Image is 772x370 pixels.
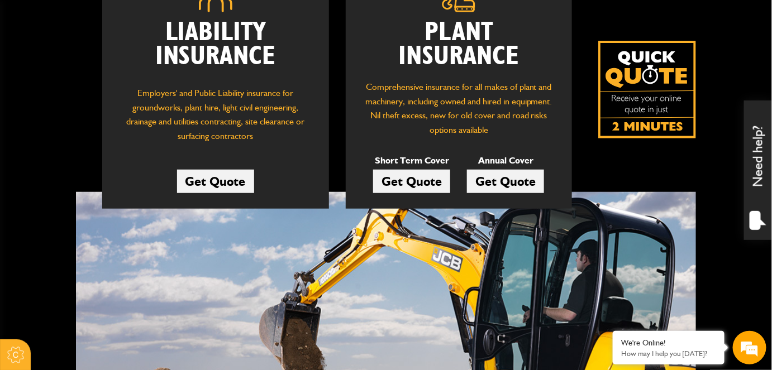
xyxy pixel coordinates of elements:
img: Quick Quote [598,41,696,138]
h2: Plant Insurance [363,21,556,69]
a: Get your insurance quote isn just 2-minutes [598,41,696,138]
a: Get Quote [467,170,544,193]
a: Get Quote [177,170,254,193]
div: We're Online! [621,338,716,348]
p: Comprehensive insurance for all makes of plant and machinery, including owned and hired in equipm... [363,80,556,137]
h2: Liability Insurance [119,21,312,75]
div: Need help? [744,100,772,240]
a: Get Quote [373,170,450,193]
p: Employers' and Public Liability insurance for groundworks, plant hire, light civil engineering, d... [119,86,312,149]
p: How may I help you today? [621,349,716,358]
p: Annual Cover [467,153,544,168]
p: Short Term Cover [373,153,450,168]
